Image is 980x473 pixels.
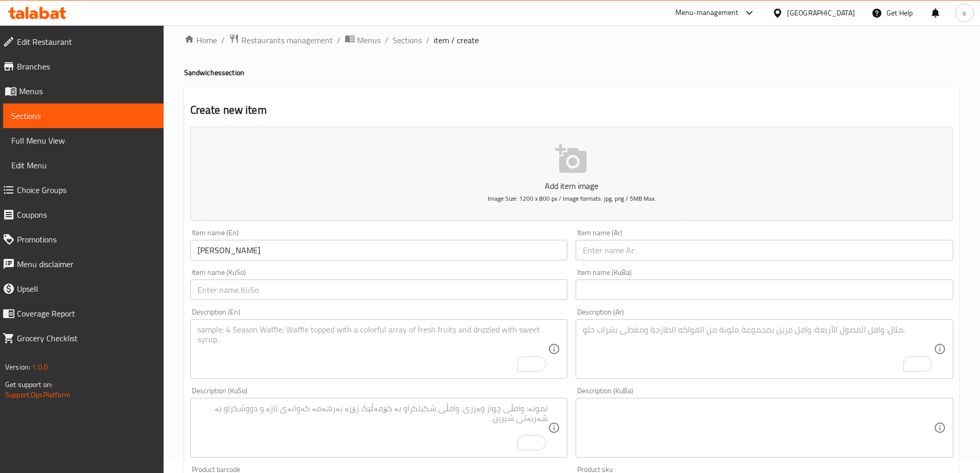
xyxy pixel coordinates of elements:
a: Restaurants management [229,33,333,47]
a: Sections [393,34,422,46]
textarea: To enrich screen reader interactions, please activate Accessibility in Grammarly extension settings [198,404,548,452]
a: Sections [3,103,164,128]
span: Sections [11,110,155,122]
h2: Create new item [190,102,953,118]
span: Grocery Checklist [17,332,155,344]
span: Coupons [17,208,155,221]
span: Coverage Report [17,307,155,320]
span: Choice Groups [17,184,155,196]
span: Menu disclaimer [17,258,155,270]
span: Promotions [17,233,155,246]
a: Home [184,34,217,46]
a: Full Menu View [3,128,164,153]
li: / [221,34,225,46]
div: [GEOGRAPHIC_DATA] [787,7,855,19]
span: item / create [434,34,479,46]
span: Restaurants management [241,34,333,46]
span: Get support on: [5,378,52,391]
span: 1.0.0 [32,360,48,374]
li: / [385,34,388,46]
span: Upsell [17,283,155,295]
input: Enter name KuSo [190,279,568,300]
span: Version: [5,360,30,374]
li: / [337,34,341,46]
span: Image Size: 1200 x 800 px / Image formats: jpg, png / 5MB Max. [488,192,656,204]
span: s [963,7,966,19]
a: Edit Menu [3,153,164,178]
li: / [426,34,430,46]
input: Enter name En [190,240,568,260]
div: Menu-management [675,7,739,19]
a: Menus [345,33,381,47]
span: Menus [357,34,381,46]
input: Enter name KuBa [576,279,953,300]
p: Add item image [206,180,937,192]
span: Edit Menu [11,159,155,171]
span: Edit Restaurant [17,36,155,48]
textarea: To enrich screen reader interactions, please activate Accessibility in Grammarly extension settings [198,325,548,374]
a: Support.OpsPlatform [5,388,70,401]
span: Branches [17,60,155,73]
textarea: To enrich screen reader interactions, please activate Accessibility in Grammarly extension settings [583,325,934,374]
span: Menus [19,85,155,97]
h4: Sandwiches section [184,67,959,78]
nav: breadcrumb [184,33,959,47]
span: Full Menu View [11,134,155,147]
button: Add item imageImage Size: 1200 x 800 px / Image formats: jpg, png / 5MB Max. [190,127,953,221]
input: Enter name Ar [576,240,953,260]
